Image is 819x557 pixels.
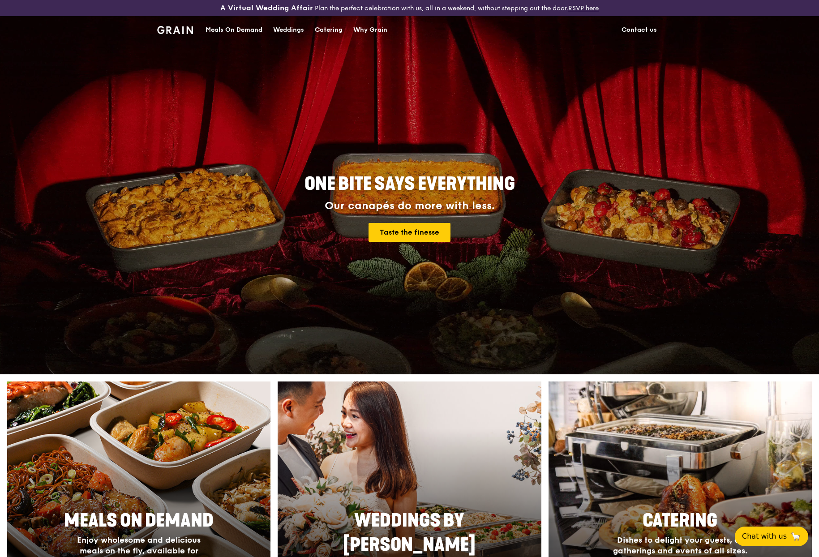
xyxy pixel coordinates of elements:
a: Why Grain [348,17,393,43]
a: GrainGrain [157,16,193,43]
button: Chat with us🦙 [735,527,808,546]
span: ONE BITE SAYS EVERYTHING [304,173,515,195]
span: Chat with us [742,531,787,542]
span: 🦙 [790,531,801,542]
div: Meals On Demand [206,17,262,43]
a: Catering [309,17,348,43]
img: Grain [157,26,193,34]
div: Catering [315,17,343,43]
span: Meals On Demand [64,510,214,531]
span: Catering [643,510,717,531]
div: Weddings [273,17,304,43]
div: Why Grain [353,17,387,43]
a: RSVP here [568,4,599,12]
span: Dishes to delight your guests, at gatherings and events of all sizes. [613,535,747,556]
h3: A Virtual Wedding Affair [220,4,313,13]
div: Our canapés do more with less. [249,200,571,212]
a: Taste the finesse [369,223,450,242]
span: Weddings by [PERSON_NAME] [343,510,476,556]
div: Plan the perfect celebration with us, all in a weekend, without stepping out the door. [152,4,668,13]
a: Contact us [616,17,662,43]
a: Weddings [268,17,309,43]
